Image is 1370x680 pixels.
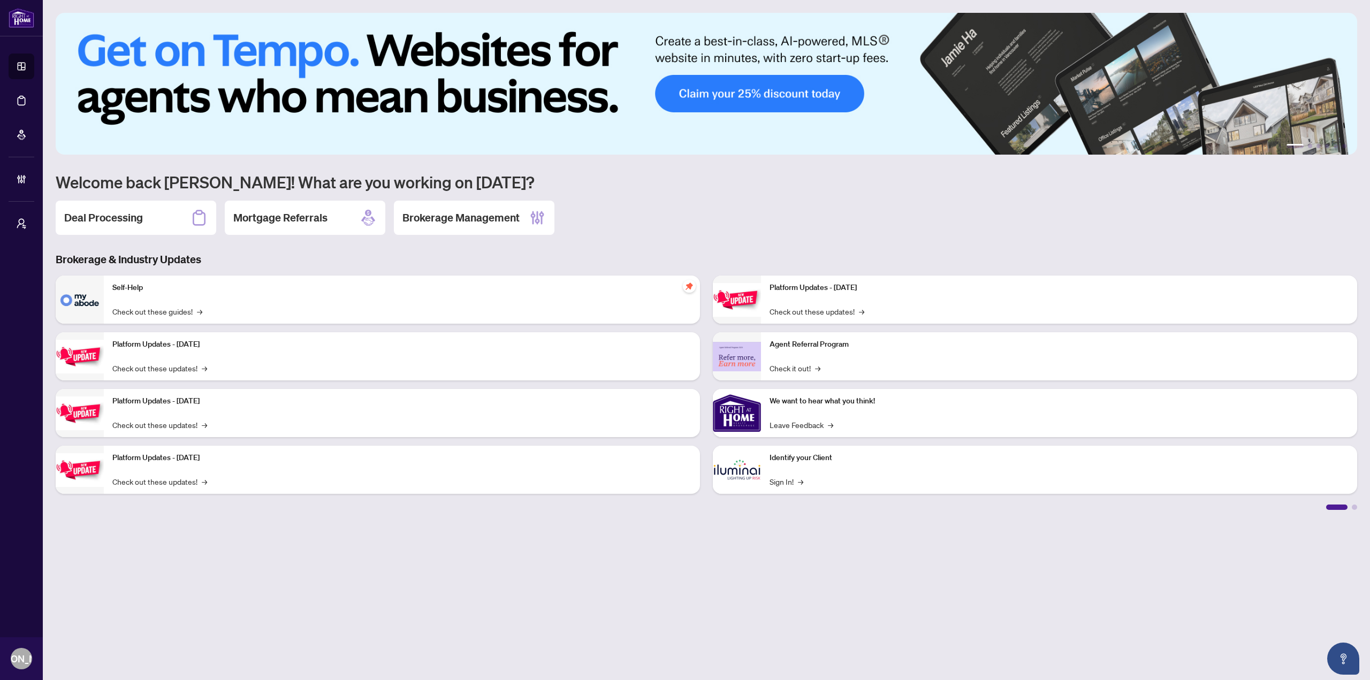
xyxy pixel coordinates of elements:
[1334,144,1338,148] button: 5
[56,13,1357,155] img: Slide 0
[798,476,803,487] span: →
[202,476,207,487] span: →
[815,362,820,374] span: →
[202,362,207,374] span: →
[112,395,691,407] p: Platform Updates - [DATE]
[56,453,104,487] img: Platform Updates - July 8, 2025
[713,446,761,494] img: Identify your Client
[202,419,207,431] span: →
[56,252,1357,267] h3: Brokerage & Industry Updates
[112,452,691,464] p: Platform Updates - [DATE]
[683,280,696,293] span: pushpin
[112,339,691,350] p: Platform Updates - [DATE]
[233,210,328,225] h2: Mortgage Referrals
[402,210,520,225] h2: Brokerage Management
[770,476,803,487] a: Sign In!→
[713,283,761,317] img: Platform Updates - June 23, 2025
[770,362,820,374] a: Check it out!→
[56,276,104,324] img: Self-Help
[1287,144,1304,148] button: 1
[770,339,1349,350] p: Agent Referral Program
[1342,144,1346,148] button: 6
[197,305,202,317] span: →
[112,476,207,487] a: Check out these updates!→
[770,419,833,431] a: Leave Feedback→
[1316,144,1321,148] button: 3
[56,396,104,430] img: Platform Updates - July 21, 2025
[112,362,207,374] a: Check out these updates!→
[770,395,1349,407] p: We want to hear what you think!
[56,172,1357,192] h1: Welcome back [PERSON_NAME]! What are you working on [DATE]?
[9,8,34,28] img: logo
[56,340,104,373] img: Platform Updates - September 16, 2025
[859,305,864,317] span: →
[112,282,691,294] p: Self-Help
[112,419,207,431] a: Check out these updates!→
[112,305,202,317] a: Check out these guides!→
[828,419,833,431] span: →
[1308,144,1312,148] button: 2
[64,210,143,225] h2: Deal Processing
[16,218,27,229] span: user-switch
[713,342,761,371] img: Agent Referral Program
[770,452,1349,464] p: Identify your Client
[770,305,864,317] a: Check out these updates!→
[1327,643,1359,675] button: Open asap
[770,282,1349,294] p: Platform Updates - [DATE]
[1325,144,1329,148] button: 4
[713,389,761,437] img: We want to hear what you think!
